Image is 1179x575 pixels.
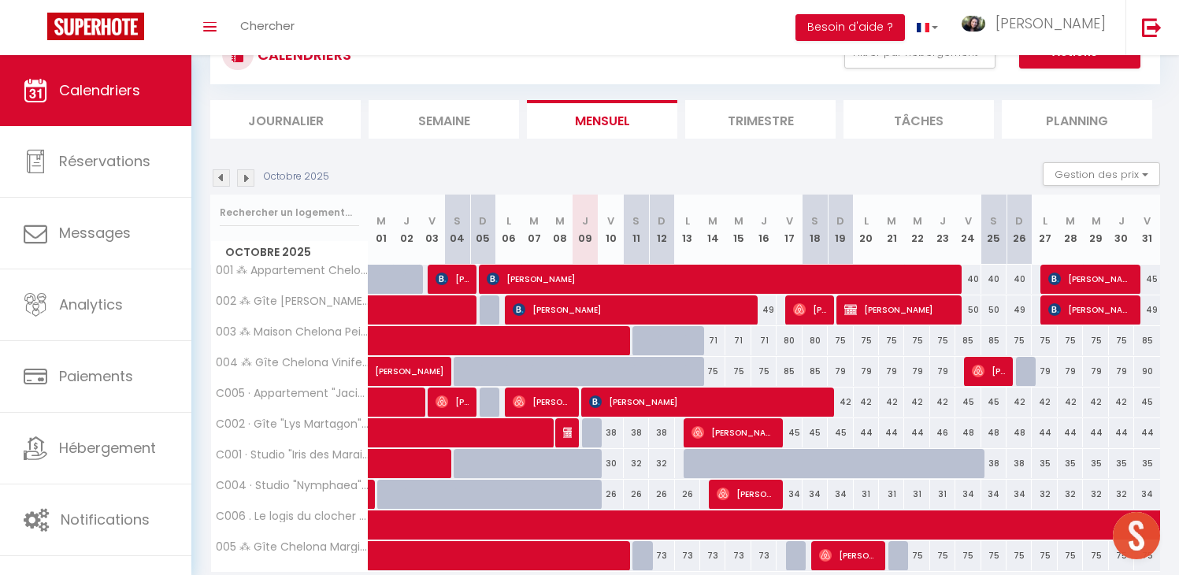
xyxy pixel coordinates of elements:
th: 23 [930,195,955,265]
div: 44 [879,418,904,447]
div: 45 [777,418,802,447]
img: logout [1142,17,1162,37]
span: [PERSON_NAME] [487,264,949,294]
th: 25 [981,195,1007,265]
div: 31 [879,480,904,509]
div: 44 [1058,418,1083,447]
th: 31 [1134,195,1160,265]
abbr: M [555,213,565,228]
th: 26 [1007,195,1032,265]
span: C005 · Appartement "Jacinthe d'eau" par Chelona'Loc [213,388,371,399]
div: 75 [904,326,929,355]
abbr: M [376,213,386,228]
div: 75 [981,541,1007,570]
div: 32 [624,449,649,478]
div: 42 [828,388,853,417]
span: Réservations [59,151,150,171]
th: 12 [649,195,674,265]
div: 79 [828,357,853,386]
th: 07 [521,195,547,265]
div: 26 [649,480,674,509]
abbr: D [1015,213,1023,228]
div: 75 [904,541,929,570]
div: 26 [598,480,623,509]
th: 09 [573,195,598,265]
div: 49 [1134,295,1160,325]
abbr: V [607,213,614,228]
div: 40 [981,265,1007,294]
abbr: L [1043,213,1047,228]
li: Mensuel [527,100,677,139]
th: 04 [445,195,470,265]
th: 28 [1058,195,1083,265]
span: [PERSON_NAME] [513,387,572,417]
div: 44 [904,418,929,447]
abbr: M [887,213,896,228]
abbr: L [506,213,511,228]
div: 44 [854,418,879,447]
th: 02 [394,195,419,265]
div: 42 [1058,388,1083,417]
div: 31 [854,480,879,509]
th: 08 [547,195,572,265]
abbr: S [454,213,461,228]
div: 32 [1083,480,1108,509]
abbr: S [632,213,640,228]
div: 73 [751,541,777,570]
div: 48 [955,418,981,447]
span: Paiements [59,366,133,386]
div: 32 [649,449,674,478]
div: 40 [955,265,981,294]
span: [PERSON_NAME] [995,13,1106,33]
div: 34 [828,480,853,509]
span: 004 ⁂ Gîte Chelona Vinifera par Chelona'Loc ⁂ [213,357,371,369]
div: 75 [1109,326,1134,355]
div: 46 [930,418,955,447]
div: 38 [981,449,1007,478]
abbr: M [913,213,922,228]
abbr: M [529,213,539,228]
div: 75 [955,541,981,570]
li: Journalier [210,100,361,139]
div: 79 [1032,357,1057,386]
img: Super Booking [47,13,144,40]
div: 35 [1109,449,1134,478]
a: [PERSON_NAME] [369,357,394,387]
div: 79 [1109,357,1134,386]
span: [PERSON_NAME] [436,387,469,417]
div: 85 [955,326,981,355]
div: 75 [700,357,725,386]
div: 44 [1083,418,1108,447]
div: 79 [904,357,929,386]
span: Notifications [61,510,150,529]
th: 27 [1032,195,1057,265]
div: 38 [649,418,674,447]
span: Messages [59,223,131,243]
div: 42 [1007,388,1032,417]
div: 44 [1134,418,1160,447]
div: 42 [1083,388,1108,417]
th: 22 [904,195,929,265]
span: C006 . Le logis du clocher par [GEOGRAPHIC_DATA] [213,510,371,522]
img: ... [962,16,985,32]
div: 42 [879,388,904,417]
div: 75 [1058,326,1083,355]
div: 75 [1083,541,1108,570]
th: 05 [470,195,495,265]
th: 15 [725,195,751,265]
abbr: V [1144,213,1151,228]
th: 14 [700,195,725,265]
abbr: L [864,213,869,228]
abbr: J [582,213,588,228]
div: 45 [981,388,1007,417]
div: 31 [904,480,929,509]
th: 10 [598,195,623,265]
div: 45 [1134,388,1160,417]
abbr: J [403,213,410,228]
div: 85 [1134,326,1160,355]
span: [PERSON_NAME] [691,417,776,447]
div: 75 [1032,326,1057,355]
div: 34 [1134,480,1160,509]
div: 35 [1134,449,1160,478]
span: Octobre 2025 [211,241,368,264]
